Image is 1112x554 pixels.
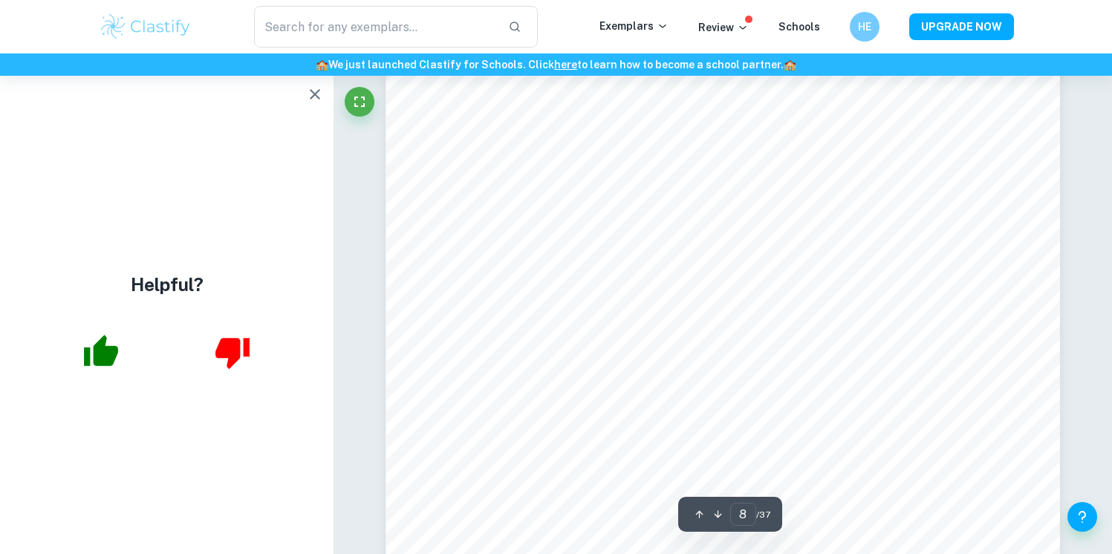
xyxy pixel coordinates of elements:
button: Help and Feedback [1067,502,1097,532]
button: UPGRADE NOW [909,13,1014,40]
p: Exemplars [599,18,669,34]
span: 🏫 [784,59,796,71]
span: / 37 [756,508,770,521]
a: here [554,59,577,71]
span: 🏫 [316,59,328,71]
h6: HE [856,19,873,35]
input: Search for any exemplars... [254,6,497,48]
h4: Helpful? [131,271,204,298]
h6: We just launched Clastify for Schools. Click to learn how to become a school partner. [3,56,1109,73]
button: HE [850,12,879,42]
img: Clastify logo [99,12,193,42]
p: Review [698,19,749,36]
a: Schools [778,21,820,33]
button: Fullscreen [345,87,374,117]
